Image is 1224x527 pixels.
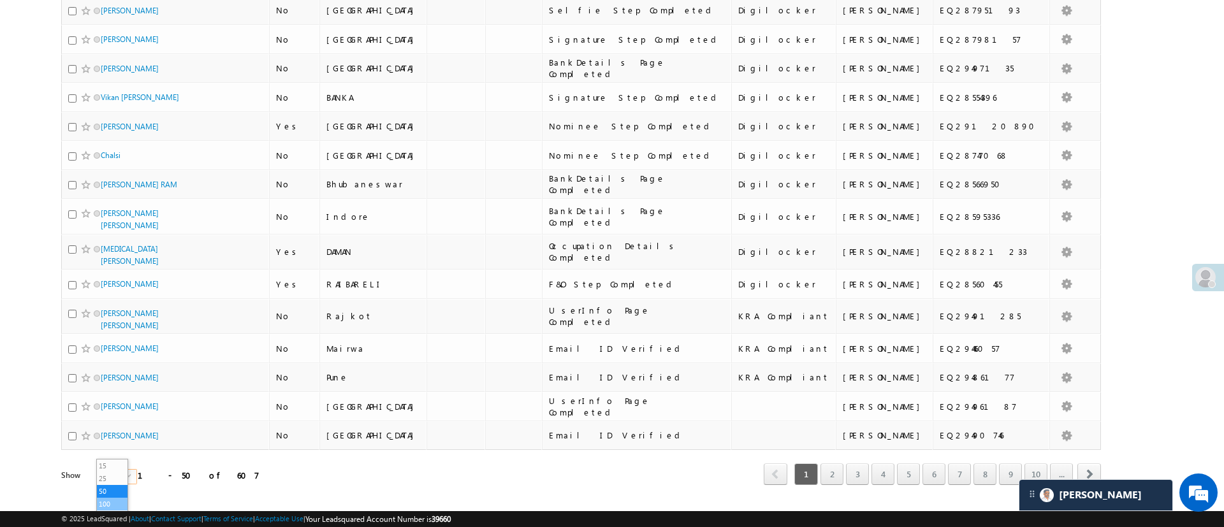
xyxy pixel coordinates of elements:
div: [GEOGRAPHIC_DATA] [326,4,421,16]
img: carter-drag [1027,489,1037,499]
div: Chat with us now [66,67,214,83]
div: Nominee Step Completed [549,150,724,161]
a: next [1077,465,1101,485]
div: No [276,401,314,412]
div: EQ28566950 [940,178,1044,190]
div: KRA Compliant [738,372,830,383]
a: About [131,514,149,523]
a: Vikan [PERSON_NAME] [101,92,179,102]
div: Digilocker [738,178,830,190]
div: Digilocker [738,34,830,45]
a: 5 [897,463,920,485]
div: EQ29490746 [940,430,1044,441]
span: select [126,473,136,479]
a: [PERSON_NAME] [101,401,159,411]
div: F&O Step Completed [549,278,724,290]
div: Digilocker [738,150,830,161]
div: No [276,310,314,322]
div: [PERSON_NAME] [843,343,927,354]
div: Indore [326,211,421,222]
a: [PERSON_NAME] [101,122,159,131]
div: [GEOGRAPHIC_DATA] [326,430,421,441]
a: Contact Support [151,514,201,523]
div: Nominee Step Completed [549,120,724,132]
span: Carter [1059,489,1142,501]
div: [PERSON_NAME] [843,178,927,190]
a: Terms of Service [203,514,253,523]
a: 6 [922,463,945,485]
div: Signature Step Completed [549,34,724,45]
div: BANKA [326,92,421,103]
span: © 2025 LeadSquared | | | | | [61,513,451,525]
div: EQ29486177 [940,372,1044,383]
div: [PERSON_NAME] [843,372,927,383]
span: next [1077,463,1101,485]
div: Mairwa [326,343,421,354]
a: [PERSON_NAME] [101,431,159,440]
div: EQ28798157 [940,34,1044,45]
div: KRA Compliant [738,310,830,322]
div: EQ28795193 [940,4,1044,16]
div: [PERSON_NAME] [843,120,927,132]
div: Digilocker [738,92,830,103]
em: Start Chat [173,393,231,410]
a: [PERSON_NAME] [101,279,159,289]
img: Carter [1040,488,1054,502]
li: 25 [97,472,127,485]
span: Your Leadsquared Account Number is [305,514,451,524]
div: [PERSON_NAME] [843,401,927,412]
div: [GEOGRAPHIC_DATA] [326,401,421,412]
div: Selfie Step Completed [549,4,724,16]
div: No [276,211,314,222]
div: No [276,34,314,45]
a: 10 [1024,463,1047,485]
div: DAMAN [326,246,421,257]
div: Digilocker [738,62,830,74]
div: EQ29446057 [940,343,1044,354]
a: 9 [999,463,1022,485]
div: EQ29496187 [940,401,1044,412]
div: Digilocker [738,4,830,16]
a: 4 [871,463,894,485]
div: [PERSON_NAME] [843,310,927,322]
a: [MEDICAL_DATA][PERSON_NAME] [101,244,159,266]
div: EQ29497135 [940,62,1044,74]
a: [PERSON_NAME] [101,343,159,353]
a: [PERSON_NAME] [PERSON_NAME] [101,208,159,230]
div: No [276,430,314,441]
a: [PERSON_NAME] [101,34,159,44]
div: [GEOGRAPHIC_DATA] [326,34,421,45]
div: [PERSON_NAME] [843,150,927,161]
div: EQ28595336 [940,211,1044,222]
a: [PERSON_NAME] [101,6,159,15]
a: ... [1050,463,1073,485]
div: [GEOGRAPHIC_DATA] [326,62,421,74]
div: [PERSON_NAME] [843,92,927,103]
div: UserInfo Page Completed [549,395,724,418]
div: KRA Compliant [738,343,830,354]
textarea: Type your message and hit 'Enter' [17,118,233,382]
div: [GEOGRAPHIC_DATA] [326,120,421,132]
div: [PERSON_NAME] [843,430,927,441]
div: EQ29120890 [940,120,1044,132]
div: No [276,372,314,383]
div: Digilocker [738,211,830,222]
div: Digilocker [738,246,830,257]
div: Occupation Details Completed [549,240,724,263]
div: EQ28554396 [940,92,1044,103]
div: Yes [276,278,314,290]
div: Rajkot [326,310,421,322]
div: 1 - 50 of 607 [138,468,259,482]
div: [PERSON_NAME] [843,62,927,74]
a: [PERSON_NAME] [101,373,159,382]
div: EQ28747068 [940,150,1044,161]
div: [PERSON_NAME] [843,4,927,16]
span: prev [764,463,787,485]
div: Yes [276,120,314,132]
div: No [276,62,314,74]
div: BankDetails Page Completed [549,205,724,228]
div: No [276,92,314,103]
div: Yes [276,246,314,257]
a: [PERSON_NAME] [101,64,159,73]
a: Acceptable Use [255,514,303,523]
